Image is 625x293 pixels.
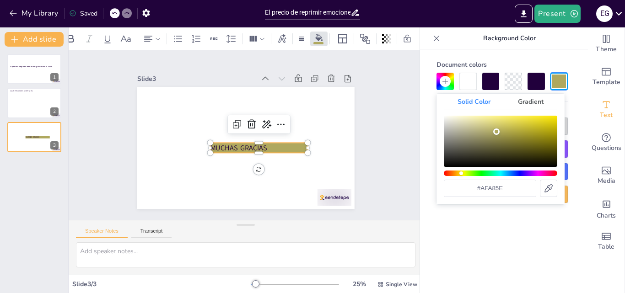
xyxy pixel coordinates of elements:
button: Present [534,5,580,23]
input: Insert title [265,6,350,19]
div: Color [444,116,557,167]
span: Charts [597,211,616,221]
div: 1 [50,73,59,81]
div: 2 [7,88,61,118]
div: Background color [312,34,326,43]
p: MUCHAS GRACIAS [209,139,307,159]
div: Change the overall theme [588,27,625,60]
div: Layout [335,32,350,46]
div: 1 [7,54,61,84]
div: Document colors [436,57,568,73]
span: Questions [592,143,621,153]
div: Column Count [247,32,267,46]
button: Export to PowerPoint [515,5,533,23]
div: Border settings [296,32,307,46]
button: Speaker Notes [76,228,128,238]
div: Slide 3 [143,63,262,84]
div: Slide 3 / 3 [72,280,251,288]
span: Template [593,77,620,87]
span: Media [598,176,615,186]
button: My Library [7,6,62,21]
div: Add text boxes [588,93,625,126]
button: Add slide [5,32,64,47]
span: Text [600,110,613,120]
div: Solid Color [444,94,504,110]
div: 3 [50,141,59,149]
div: Add ready made slides [588,60,625,93]
div: Gradient [504,94,557,110]
span: Table [598,242,614,252]
div: 3 [7,122,61,152]
div: Get real-time input from your audience [588,126,625,159]
strong: El precio de reprimir emociones y el camino al alivio [10,65,52,68]
p: MUCHAS GRACIAS [26,136,50,139]
span: Theme [596,44,617,54]
span: Position [360,33,371,44]
div: E G [596,5,613,22]
div: Saved [69,9,97,18]
div: Add charts and graphs [588,192,625,225]
div: Add a table [588,225,625,258]
div: Text effects [275,32,289,46]
div: Add images, graphics, shapes or video [588,159,625,192]
p: Las 6 emociones universales [10,89,59,92]
span: Single View [386,281,417,288]
button: Transcript [131,228,172,238]
div: 25 % [348,280,370,288]
button: E G [596,5,613,23]
div: Hue [444,170,557,176]
p: Background Color [444,27,575,49]
div: 2 [50,107,59,116]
